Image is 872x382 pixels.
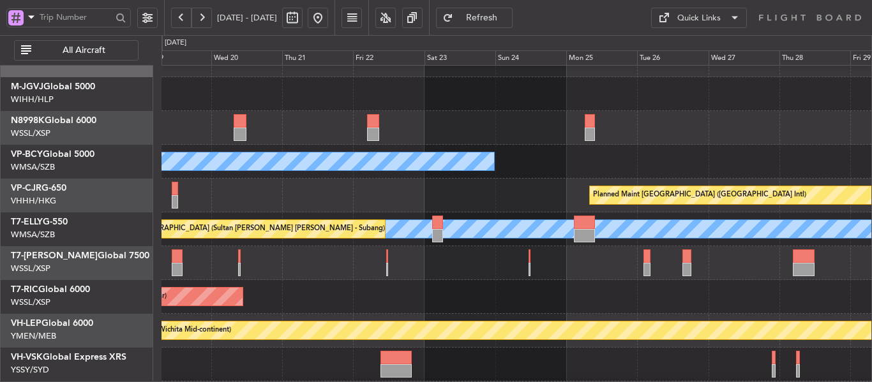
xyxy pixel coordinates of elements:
div: Mon 25 [566,50,637,66]
a: VHHH/HKG [11,195,56,207]
a: VH-LEPGlobal 6000 [11,319,93,328]
span: VP-CJR [11,184,41,193]
a: WMSA/SZB [11,161,55,173]
span: VH-VSK [11,353,43,362]
div: Wed 20 [211,50,282,66]
a: YSSY/SYD [11,364,49,376]
a: VP-CJRG-650 [11,184,66,193]
span: N8998K [11,116,45,125]
a: M-JGVJGlobal 5000 [11,82,95,91]
a: WIHH/HLP [11,94,54,105]
span: [DATE] - [DATE] [217,12,277,24]
div: Fri 22 [353,50,424,66]
a: VP-BCYGlobal 5000 [11,150,94,159]
span: Refresh [456,13,508,22]
a: N8998KGlobal 6000 [11,116,96,125]
span: T7-[PERSON_NAME] [11,251,98,260]
button: Quick Links [651,8,747,28]
a: T7-[PERSON_NAME]Global 7500 [11,251,149,260]
a: YMEN/MEB [11,330,56,342]
button: All Aircraft [14,40,139,61]
div: Tue 26 [637,50,708,66]
div: Thu 21 [282,50,353,66]
a: WMSA/SZB [11,229,55,240]
span: VH-LEP [11,319,41,328]
div: Thu 28 [779,50,850,66]
a: VH-VSKGlobal Express XRS [11,353,126,362]
div: Sun 24 [495,50,566,66]
div: Planned Maint [GEOGRAPHIC_DATA] ([GEOGRAPHIC_DATA] Intl) [593,186,806,205]
a: T7-ELLYG-550 [11,217,68,226]
input: Trip Number [40,8,112,27]
div: Sat 23 [425,50,495,66]
div: Wed 27 [709,50,779,66]
span: VP-BCY [11,150,43,159]
a: WSSL/XSP [11,263,50,274]
span: M-JGVJ [11,82,43,91]
button: Refresh [436,8,513,28]
a: WSSL/XSP [11,297,50,308]
div: [DATE] [165,38,186,48]
a: WSSL/XSP [11,128,50,139]
a: T7-RICGlobal 6000 [11,285,90,294]
div: Quick Links [677,12,721,25]
span: T7-ELLY [11,217,43,226]
div: Tue 19 [140,50,211,66]
div: Unplanned Maint [GEOGRAPHIC_DATA] (Sultan [PERSON_NAME] [PERSON_NAME] - Subang) [79,219,385,239]
span: T7-RIC [11,285,38,294]
span: All Aircraft [34,46,134,55]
